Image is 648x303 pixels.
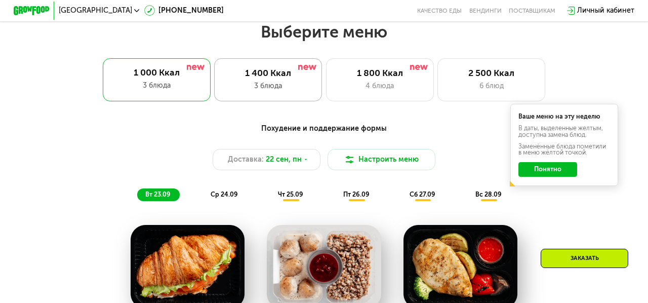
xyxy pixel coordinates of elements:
[228,154,264,165] span: Доставка:
[509,7,555,14] div: поставщикам
[469,7,502,14] a: Вендинги
[518,162,577,176] button: Понятно
[266,154,302,165] span: 22 сен, пн
[112,80,202,91] div: 3 блюда
[410,191,435,198] span: сб 27.09
[58,123,590,134] div: Похудение и поддержание формы
[335,81,424,91] div: 4 блюда
[518,143,610,156] div: Заменённые блюда пометили в меню жёлтой точкой.
[541,249,628,268] div: Заказать
[518,125,610,138] div: В даты, выделенные желтым, доступна замена блюд.
[224,68,313,79] div: 1 400 Ккал
[29,22,619,42] h2: Выберите меню
[224,81,313,91] div: 3 блюда
[447,68,536,79] div: 2 500 Ккал
[447,81,536,91] div: 6 блюд
[518,113,610,120] div: Ваше меню на эту неделю
[278,191,303,198] span: чт 25.09
[211,191,238,198] span: ср 24.09
[145,191,171,198] span: вт 23.09
[417,7,462,14] a: Качество еды
[335,68,424,79] div: 1 800 Ккал
[343,191,370,198] span: пт 26.09
[144,5,224,16] a: [PHONE_NUMBER]
[328,149,435,171] button: Настроить меню
[475,191,502,198] span: вс 28.09
[577,5,634,16] div: Личный кабинет
[112,67,202,78] div: 1 000 Ккал
[59,7,132,14] span: [GEOGRAPHIC_DATA]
